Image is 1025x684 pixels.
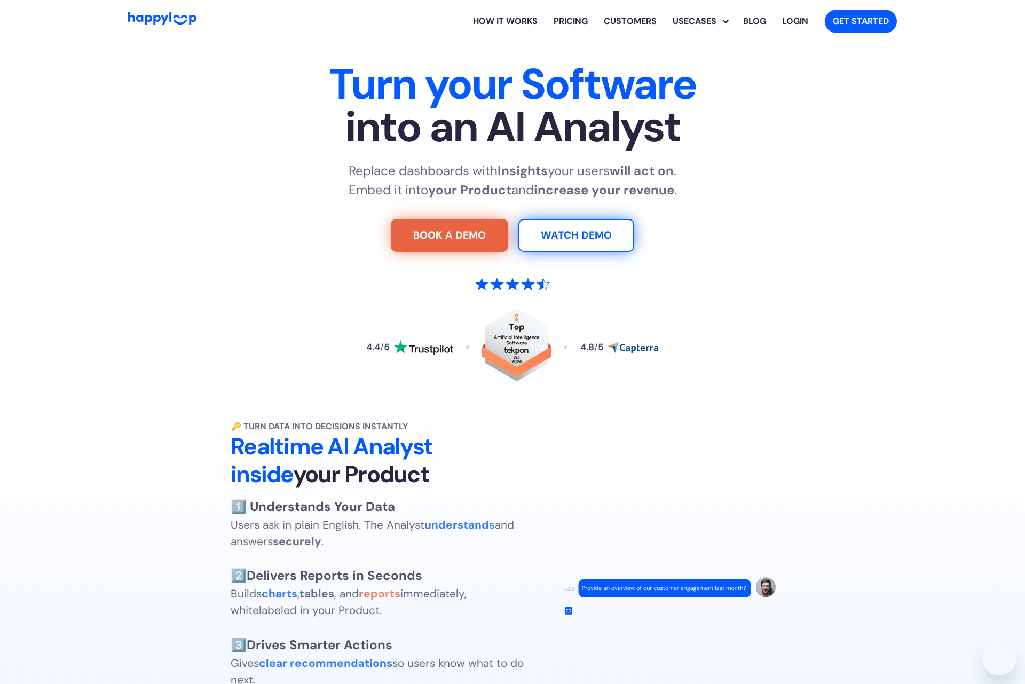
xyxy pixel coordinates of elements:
[231,433,530,489] h2: Realtime AI Analyst inside
[231,517,514,548] span: Users ask in plain English. The Analyst and answers .
[580,342,658,353] a: Read reviews about HappyLoop on Capterra
[299,586,334,601] strong: tables
[128,12,196,25] img: HappyLoop Logo
[610,162,674,179] strong: will act on
[349,161,677,200] p: Replace dashboards with your users . Embed it into and .
[424,517,495,532] strong: understands
[247,567,422,584] strong: Delivers Reports in Seconds
[982,641,1016,675] iframe: Bouton de lancement de la fenêtre de messagerie
[518,219,634,252] a: Watch Demo
[259,656,392,670] strong: clear recommendations
[735,4,774,38] a: Visit the HappyLoop blog for insights
[128,12,196,30] a: Go to Home Page
[580,343,604,352] div: 4.8 5
[273,534,321,548] strong: securely
[262,586,297,601] strong: charts
[391,219,508,252] a: Try For Free
[231,567,422,584] span: 2️⃣
[231,498,395,515] strong: 1️⃣ Understands Your Data
[665,4,735,38] div: Explore HappyLoop use cases
[231,421,408,432] strong: 🔑 Turn Data into Decisions Instantly
[231,636,392,653] span: 3️⃣
[359,586,400,601] strong: reports
[665,15,724,28] div: Usecases
[179,106,846,148] span: into an AI Analyst
[534,182,674,198] strong: increase your revenue
[465,4,546,38] a: Learn how HappyLoop works
[774,4,816,38] a: Log in to your HappyLoop account
[546,4,596,38] a: View HappyLoop pricing plans
[594,341,598,353] span: /
[596,4,665,38] a: Learn how HappyLoop works
[673,4,735,38] div: Usecases
[179,63,846,148] h1: Turn your Software
[825,10,897,33] a: Get started with HappyLoop
[366,343,390,352] div: 4.4 5
[498,162,548,179] strong: Insights
[380,341,384,353] span: /
[482,309,551,386] a: Read reviews about HappyLoop on Tekpon
[293,459,429,489] span: your Product
[366,340,453,355] a: Read reviews about HappyLoop on Trustpilot
[428,182,511,198] strong: your Product
[247,636,392,653] strong: Drives Smarter Actions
